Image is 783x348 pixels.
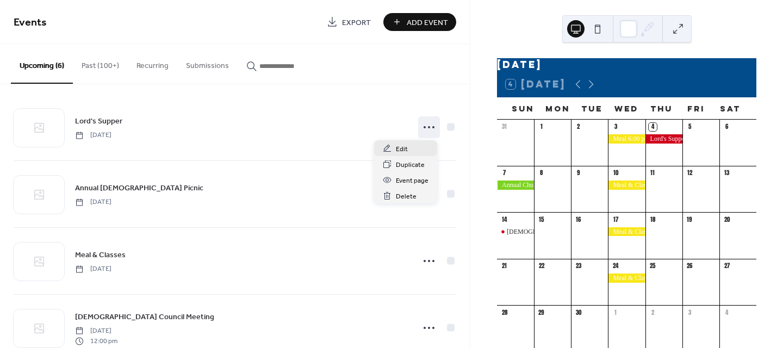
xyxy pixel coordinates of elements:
div: 28 [500,308,508,316]
span: Meal & Classes [75,250,126,261]
div: 30 [574,308,582,316]
div: 29 [537,308,545,316]
div: 4 [723,308,731,316]
div: 7 [500,169,508,177]
span: Annual [DEMOGRAPHIC_DATA] Picnic [75,183,203,194]
div: 3 [611,123,619,131]
div: [DEMOGRAPHIC_DATA] Council Meeting [507,227,625,237]
span: Delete [396,191,417,202]
span: Export [342,17,371,28]
div: 9 [574,169,582,177]
div: 26 [686,262,694,270]
div: 27 [723,262,731,270]
div: 15 [537,215,545,223]
span: Duplicate [396,159,425,171]
span: [DEMOGRAPHIC_DATA] Council Meeting [75,312,214,323]
span: [DATE] [75,130,111,140]
div: Meal & Classes [608,181,645,190]
div: 10 [611,169,619,177]
div: 11 [649,169,657,177]
div: Sun [506,98,540,120]
a: [DEMOGRAPHIC_DATA] Council Meeting [75,310,214,323]
div: 22 [537,262,545,270]
div: 31 [500,123,508,131]
div: 19 [686,215,694,223]
button: Submissions [177,44,238,83]
div: Annual Church Picnic [497,181,534,190]
div: 3 [686,308,694,316]
button: Past (100+) [73,44,128,83]
div: 8 [537,169,545,177]
a: Meal & Classes [75,248,126,261]
div: 2 [574,123,582,131]
div: 12 [686,169,694,177]
div: Thu [644,98,679,120]
span: 12:00 pm [75,336,117,346]
div: 2 [649,308,657,316]
div: Meal & Classes [608,227,645,237]
div: Tue [575,98,610,120]
div: 20 [723,215,731,223]
span: Add Event [407,17,448,28]
div: 23 [574,262,582,270]
div: Church Council Meeting [497,227,534,237]
div: Fri [679,98,713,120]
span: [DATE] [75,264,111,274]
div: [DATE] [497,58,756,71]
a: Export [319,13,379,31]
div: 1 [611,308,619,316]
div: 13 [723,169,731,177]
div: 5 [686,123,694,131]
div: 21 [500,262,508,270]
div: 1 [537,123,545,131]
div: Meal 6:00 p.m. & Classes 6:30 p.m. [608,134,645,144]
button: Add Event [383,13,456,31]
button: Upcoming (6) [11,44,73,84]
div: 6 [723,123,731,131]
a: Lord's Supper [75,115,122,127]
div: 14 [500,215,508,223]
div: 16 [574,215,582,223]
span: Events [14,12,47,33]
div: 25 [649,262,657,270]
span: Edit [396,144,408,155]
span: [DATE] [75,197,111,207]
div: Meal & Classes [608,274,645,283]
div: Wed [610,98,644,120]
a: Annual [DEMOGRAPHIC_DATA] Picnic [75,182,203,194]
span: Event page [396,175,428,187]
span: [DATE] [75,326,117,336]
div: 17 [611,215,619,223]
button: Recurring [128,44,177,83]
div: Lord's Supper [645,134,682,144]
div: 18 [649,215,657,223]
div: 24 [611,262,619,270]
div: 4 [649,123,657,131]
div: Mon [540,98,575,120]
div: Sat [713,98,748,120]
span: Lord's Supper [75,116,122,127]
